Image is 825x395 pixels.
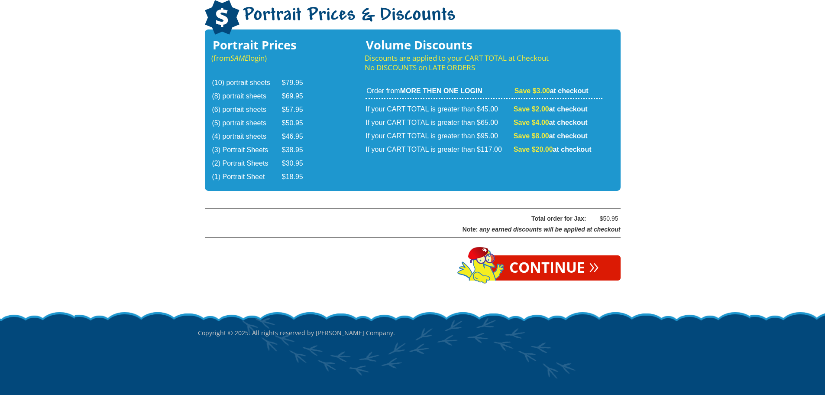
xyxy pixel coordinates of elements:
[212,131,281,143] td: (4) portrait sheets
[365,53,603,72] p: Discounts are applied to your CART TOTAL at Checkout No DISCOUNTS on LATE ORDERS
[514,105,588,113] strong: at checkout
[198,311,628,355] p: Copyright © 2025. All rights reserved by [PERSON_NAME] Company.
[282,104,314,116] td: $57.95
[230,53,249,63] em: SAME
[212,77,281,89] td: (10) portrait sheets
[212,171,281,183] td: (1) Portrait Sheet
[514,87,550,95] span: Save $3.00
[514,146,592,153] strong: at checkout
[212,90,281,103] td: (8) portrait sheets
[282,131,314,143] td: $46.95
[589,261,599,270] span: »
[514,132,549,140] span: Save $8.00
[366,144,513,156] td: If your CART TOTAL is greater than $117.00
[514,146,553,153] span: Save $20.00
[592,213,618,224] div: $50.95
[366,86,513,99] td: Order from
[514,87,589,95] strong: at checkout
[400,87,482,95] strong: MORE THEN ONE LOGIN
[212,157,281,170] td: (2) Portrait Sheets
[365,40,603,50] h3: Volume Discounts
[282,77,314,89] td: $79.95
[212,104,281,116] td: (6) porrtait sheets
[479,226,620,233] span: any earned discounts will be applied at checkout
[282,144,314,157] td: $38.95
[282,90,314,103] td: $69.95
[366,130,513,143] td: If your CART TOTAL is greater than $95.00
[488,255,621,281] a: Continue»
[212,117,281,130] td: (5) portrait sheets
[514,119,588,126] strong: at checkout
[366,117,513,129] td: If your CART TOTAL is greater than $65.00
[514,132,588,140] strong: at checkout
[211,40,315,50] h3: Portrait Prices
[366,100,513,116] td: If your CART TOTAL is greater than $45.00
[227,213,586,224] div: Total order for Jax:
[212,144,281,157] td: (3) Portrait Sheets
[514,119,549,126] span: Save $4.00
[282,117,314,130] td: $50.95
[282,157,314,170] td: $30.95
[463,226,478,233] span: Note:
[514,105,549,113] span: Save $2.00
[282,171,314,183] td: $18.95
[211,53,315,63] p: (from login)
